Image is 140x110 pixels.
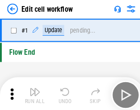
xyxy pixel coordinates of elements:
div: Edit cell workflow [21,5,71,13]
div: Update [42,24,63,35]
img: Support [111,5,118,12]
img: Back [7,3,17,14]
img: Settings menu [122,3,133,14]
div: pending... [68,27,93,33]
span: # 1 [21,26,28,33]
